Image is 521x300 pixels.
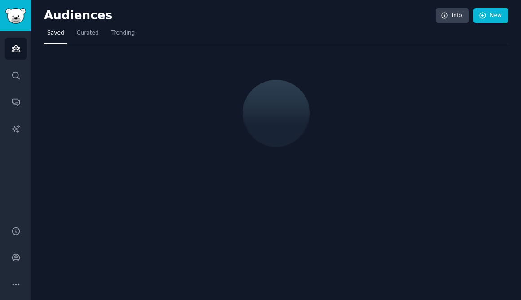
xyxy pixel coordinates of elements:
img: GummySearch logo [5,8,26,24]
a: Curated [74,26,102,44]
span: Curated [77,29,99,37]
span: Trending [111,29,135,37]
a: New [473,8,508,23]
a: Info [436,8,469,23]
span: Saved [47,29,64,37]
a: Saved [44,26,67,44]
h2: Audiences [44,9,436,23]
a: Trending [108,26,138,44]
